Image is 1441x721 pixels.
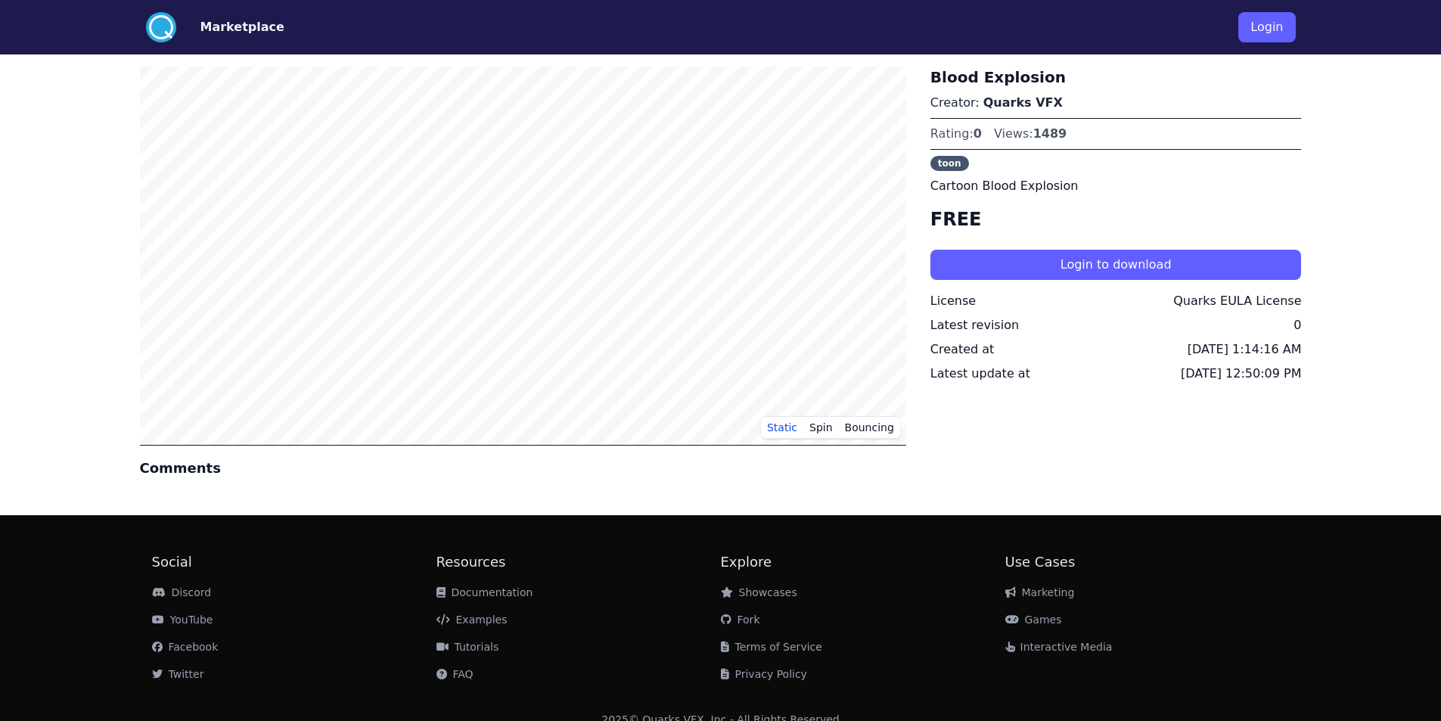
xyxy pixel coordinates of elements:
a: Privacy Policy [721,668,807,680]
div: Created at [930,340,994,359]
div: Views: [994,125,1067,143]
p: Cartoon Blood Explosion [930,177,1302,195]
h2: Explore [721,552,1005,573]
h3: Blood Explosion [930,67,1302,88]
a: Facebook [152,641,219,653]
a: Examples [436,614,508,626]
p: Creator: [930,94,1302,112]
a: Twitter [152,668,204,680]
a: Documentation [436,586,533,598]
h2: Resources [436,552,721,573]
a: Login [1238,6,1295,48]
div: Rating: [930,125,982,143]
span: toon [930,156,969,171]
button: Bouncing [839,416,900,439]
div: 0 [1293,316,1301,334]
a: FAQ [436,668,474,680]
a: Quarks VFX [983,95,1063,110]
div: [DATE] 1:14:16 AM [1188,340,1302,359]
div: Quarks EULA License [1173,292,1301,310]
h2: Use Cases [1005,552,1290,573]
a: Terms of Service [721,641,822,653]
a: Games [1005,614,1062,626]
a: Interactive Media [1005,641,1113,653]
a: Discord [152,586,212,598]
div: [DATE] 12:50:09 PM [1181,365,1302,383]
button: Static [761,416,803,439]
div: License [930,292,976,310]
div: Latest update at [930,365,1030,383]
div: Latest revision [930,316,1019,334]
button: Login [1238,12,1295,42]
button: Spin [803,416,839,439]
span: 1489 [1033,126,1067,141]
h2: Social [152,552,436,573]
span: 0 [974,126,982,141]
a: Fork [721,614,760,626]
a: Marketplace [176,18,284,36]
a: YouTube [152,614,213,626]
h4: FREE [930,207,1302,232]
a: Tutorials [436,641,499,653]
a: Marketing [1005,586,1075,598]
a: Login to download [930,257,1302,272]
button: Marketplace [200,18,284,36]
a: Showcases [721,586,797,598]
button: Login to download [930,250,1302,280]
h4: Comments [140,458,906,479]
